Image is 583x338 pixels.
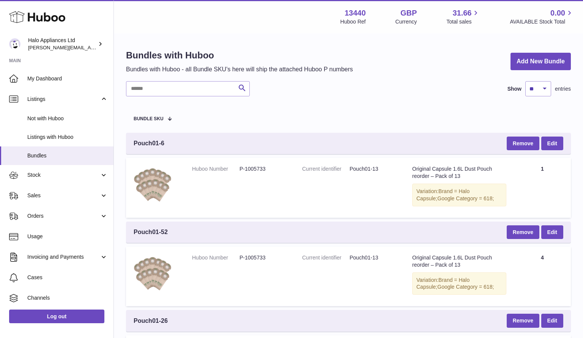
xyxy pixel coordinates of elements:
td: 4 [514,247,571,307]
span: Pouch01-6 [134,139,164,148]
span: 0.00 [550,8,565,18]
strong: 13440 [345,8,366,18]
span: Channels [27,294,108,302]
dd: P-1005733 [240,165,287,173]
button: Remove [507,137,539,150]
div: Variation: [412,184,506,206]
div: Currency [395,18,417,25]
span: Usage [27,233,108,240]
img: Original Capsule 1.6L Dust Pouch reorder – Pack of 13 [134,165,172,203]
div: Original Capsule 1.6L Dust Pouch reorder – Pack of 13 [412,254,506,269]
span: 31.66 [452,8,471,18]
img: paul@haloappliances.com [9,38,20,50]
span: Not with Huboo [27,115,108,122]
dt: Current identifier [302,254,350,261]
span: entries [555,85,571,93]
a: Edit [541,314,563,327]
div: Halo Appliances Ltd [28,37,96,51]
span: Bundle SKU [134,116,164,121]
a: Edit [541,137,563,150]
span: Google Category = 618; [437,195,494,201]
a: Log out [9,310,104,323]
div: Original Capsule 1.6L Dust Pouch reorder – Pack of 13 [412,165,506,180]
div: Huboo Ref [340,18,366,25]
span: Stock [27,171,100,179]
p: Bundles with Huboo - all Bundle SKU's here will ship the attached Huboo P numbers [126,65,353,74]
span: Orders [27,212,100,220]
a: Add New Bundle [511,53,571,71]
button: Remove [507,314,539,327]
span: Total sales [446,18,480,25]
dt: Huboo Number [192,165,240,173]
div: Variation: [412,272,506,295]
span: Cases [27,274,108,281]
span: Listings [27,96,100,103]
span: [PERSON_NAME][EMAIL_ADDRESS][DOMAIN_NAME] [28,44,152,50]
span: Google Category = 618; [437,284,494,290]
strong: GBP [400,8,417,18]
span: My Dashboard [27,75,108,82]
dt: Current identifier [302,165,350,173]
span: Pouch01-26 [134,317,168,325]
a: 0.00 AVAILABLE Stock Total [510,8,574,25]
h1: Bundles with Huboo [126,49,353,61]
button: Remove [507,225,539,239]
label: Show [507,85,522,93]
dd: Pouch01-13 [350,165,397,173]
span: Bundles [27,152,108,159]
span: Listings with Huboo [27,134,108,141]
dd: P-1005733 [240,254,287,261]
span: Sales [27,192,100,199]
a: Edit [541,225,563,239]
a: 31.66 Total sales [446,8,480,25]
span: AVAILABLE Stock Total [510,18,574,25]
span: Pouch01-52 [134,228,168,236]
dd: Pouch01-13 [350,254,397,261]
span: Brand = Halo Capsule; [416,188,470,201]
span: Brand = Halo Capsule; [416,277,470,290]
td: 1 [514,158,571,218]
dt: Huboo Number [192,254,240,261]
span: Invoicing and Payments [27,253,100,261]
img: Original Capsule 1.6L Dust Pouch reorder – Pack of 13 [134,254,172,292]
